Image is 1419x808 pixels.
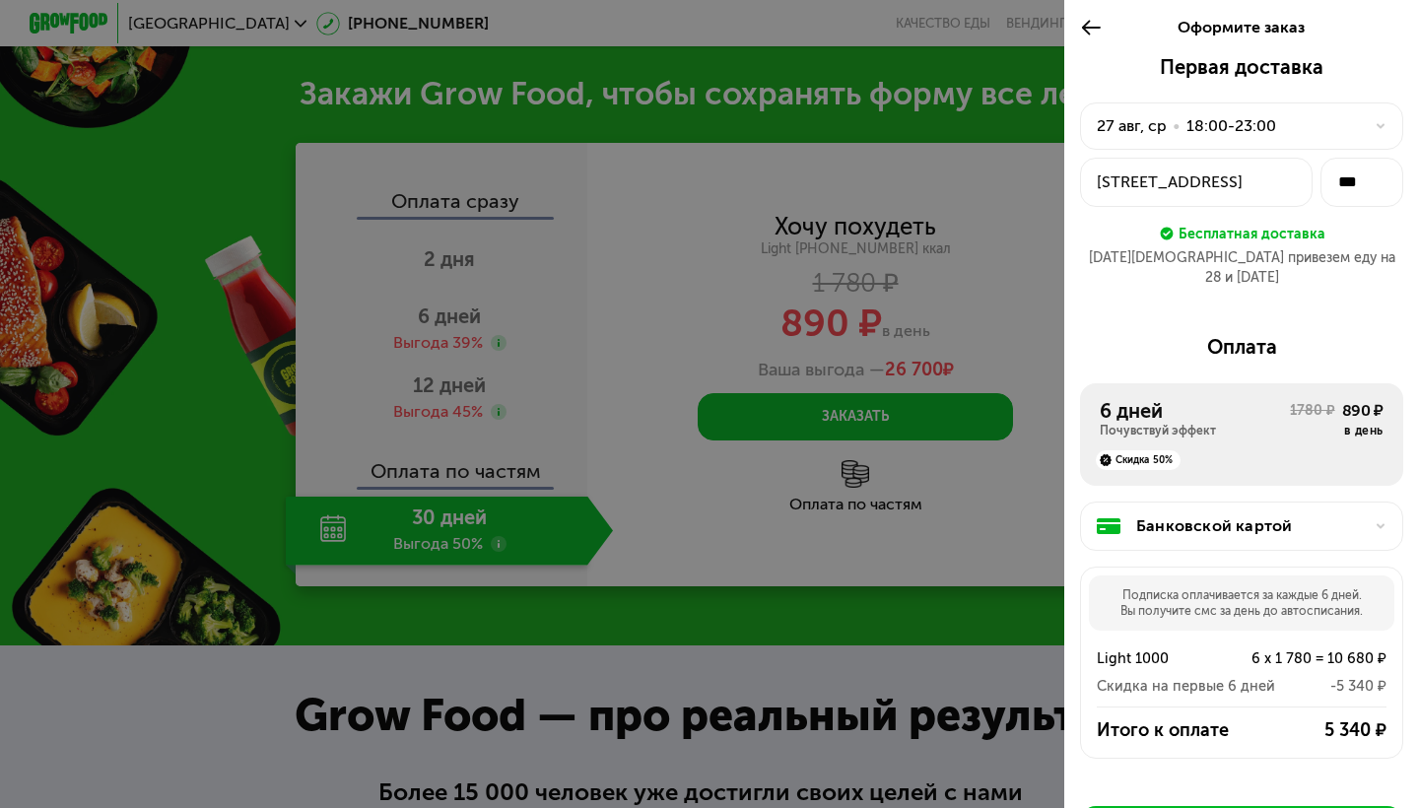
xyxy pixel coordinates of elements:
[1342,399,1384,423] div: 890 ₽
[1097,674,1275,698] div: Скидка на первые 6 дней
[1100,399,1290,423] div: 6 дней
[1213,646,1386,670] div: 6 x 1 780 = 10 680 ₽
[1080,158,1313,207] button: [STREET_ADDRESS]
[1136,514,1363,538] div: Банковской картой
[1097,170,1296,194] div: [STREET_ADDRESS]
[1097,114,1167,138] div: 27 авг, ср
[1080,335,1403,359] div: Оплата
[1097,718,1256,742] div: Итого к оплате
[1080,248,1403,288] div: [DATE][DEMOGRAPHIC_DATA] привезем еду на 28 и [DATE]
[1097,646,1213,670] div: Light 1000
[1342,423,1384,438] div: в день
[1173,114,1181,138] div: •
[1178,18,1305,36] span: Оформите заказ
[1100,423,1290,438] div: Почувствуй эффект
[1256,718,1386,742] div: 5 340 ₽
[1096,450,1181,470] div: Скидка 50%
[1186,114,1276,138] div: 18:00-23:00
[1089,575,1394,631] div: Подписка оплачивается за каждые 6 дней. Вы получите смс за день до автосписания.
[1179,223,1325,244] div: Бесплатная доставка
[1290,401,1334,438] div: 1780 ₽
[1275,674,1386,698] div: -5 340 ₽
[1080,55,1403,79] div: Первая доставка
